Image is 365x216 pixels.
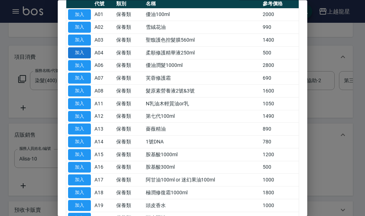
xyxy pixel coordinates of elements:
button: 加入 [68,111,91,122]
td: 優油100ml [144,9,261,21]
button: 加入 [68,137,91,148]
button: 加入 [68,98,91,109]
td: A07 [93,72,114,85]
td: 保養類 [114,34,144,47]
button: 加入 [68,200,91,211]
button: 加入 [68,73,91,84]
button: 加入 [68,47,91,58]
td: 雪絨花油 [144,21,261,34]
td: A16 [93,161,114,174]
button: 加入 [68,22,91,33]
td: 保養類 [114,85,144,98]
td: 1000 [261,199,299,212]
td: 阿甘油100ml or 迷幻果油100ml [144,174,261,186]
td: 保養類 [114,199,144,212]
td: 780 [261,136,299,148]
td: 保養類 [114,98,144,110]
td: A12 [93,110,114,123]
td: A04 [93,47,114,59]
td: A14 [93,136,114,148]
td: 保養類 [114,148,144,161]
td: 1400 [261,34,299,47]
td: 保養類 [114,123,144,136]
td: N乳油木輕質油or乳 [144,98,261,110]
td: A03 [93,34,114,47]
td: 極潤修復霜1000ml [144,186,261,199]
td: 1050 [261,98,299,110]
button: 加入 [68,149,91,160]
td: 保養類 [114,186,144,199]
td: 890 [261,123,299,136]
td: 胺基酸1000ml [144,148,261,161]
td: 1490 [261,110,299,123]
td: 1000 [261,174,299,186]
td: 1200 [261,148,299,161]
td: 保養類 [114,110,144,123]
td: 芙蓉修護霜 [144,72,261,85]
td: 柔順修護精華液250ml [144,47,261,59]
td: 保養類 [114,174,144,186]
td: 髮原素營養液2號&3號 [144,85,261,98]
td: A11 [93,98,114,110]
td: 1800 [261,186,299,199]
td: 保養類 [114,136,144,148]
td: 保養類 [114,9,144,21]
td: 990 [261,21,299,34]
td: 2800 [261,59,299,72]
td: 聖馥護色控髮膜560ml [144,34,261,47]
td: 500 [261,47,299,59]
button: 加入 [68,188,91,199]
td: A02 [93,21,114,34]
td: 第七代100ml [144,110,261,123]
td: 保養類 [114,59,144,72]
button: 加入 [68,86,91,97]
td: 胺基酸300ml [144,161,261,174]
td: 2000 [261,9,299,21]
td: 優油潤髮1000ml [144,59,261,72]
td: 頭皮香水 [144,199,261,212]
td: A01 [93,9,114,21]
button: 加入 [68,9,91,20]
button: 加入 [68,35,91,46]
button: 加入 [68,162,91,173]
td: A06 [93,59,114,72]
td: A17 [93,174,114,186]
td: 保養類 [114,21,144,34]
button: 加入 [68,124,91,135]
td: 薔薇精油 [144,123,261,136]
td: A18 [93,186,114,199]
td: 690 [261,72,299,85]
td: 500 [261,161,299,174]
td: 保養類 [114,161,144,174]
td: A08 [93,85,114,98]
td: 1號DNA [144,136,261,148]
td: 保養類 [114,47,144,59]
td: A13 [93,123,114,136]
td: 保養類 [114,72,144,85]
td: A19 [93,199,114,212]
button: 加入 [68,175,91,186]
button: 加入 [68,60,91,71]
td: A15 [93,148,114,161]
td: 1600 [261,85,299,98]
